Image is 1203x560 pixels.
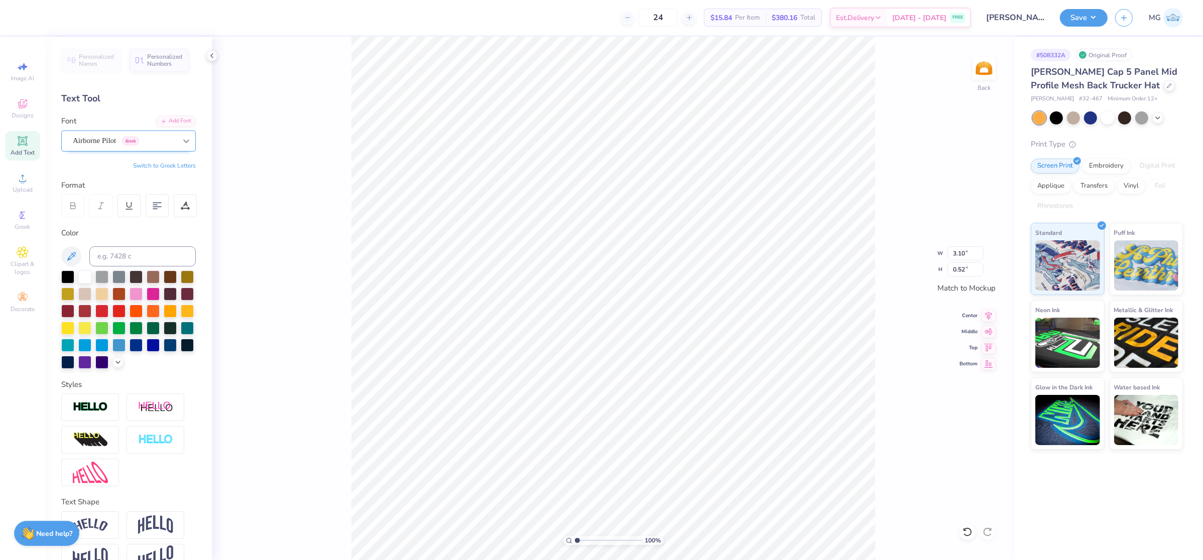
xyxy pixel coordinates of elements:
div: Embroidery [1082,159,1130,174]
span: Glow in the Dark Ink [1035,382,1093,392]
input: – – [639,9,678,27]
span: Center [959,312,978,319]
img: Water based Ink [1114,395,1179,445]
span: Puff Ink [1114,227,1135,238]
span: Bottom [959,360,978,367]
img: Puff Ink [1114,240,1179,291]
img: Standard [1035,240,1100,291]
button: Switch to Greek Letters [133,162,196,170]
img: Stroke [73,401,108,413]
strong: Need help? [37,529,73,538]
img: 3d Illusion [73,432,108,448]
img: Arc [73,518,108,532]
span: Middle [959,328,978,335]
span: Total [800,13,815,23]
input: Untitled Design [979,8,1052,28]
span: Decorate [11,305,35,313]
img: Back [974,58,994,78]
span: Upload [13,186,33,194]
img: Negative Space [138,434,173,446]
img: Glow in the Dark Ink [1035,395,1100,445]
label: Font [61,115,76,127]
span: Water based Ink [1114,382,1160,392]
span: FREE [952,14,963,21]
span: $15.84 [710,13,732,23]
span: Designs [12,111,34,119]
span: Est. Delivery [836,13,874,23]
a: MG [1149,8,1183,28]
div: Color [61,227,196,239]
span: Per Item [735,13,760,23]
div: # 508332A [1031,49,1071,61]
span: Greek [15,223,31,231]
div: Original Proof [1076,49,1132,61]
div: Back [978,83,991,92]
span: Personalized Numbers [147,53,183,67]
span: [PERSON_NAME] [1031,95,1074,103]
button: Save [1060,9,1108,27]
span: Clipart & logos [5,260,40,276]
span: Personalized Names [79,53,114,67]
img: Neon Ink [1035,318,1100,368]
div: Vinyl [1117,179,1145,194]
span: # 32-467 [1079,95,1103,103]
span: Top [959,344,978,351]
div: Applique [1031,179,1071,194]
span: [DATE] - [DATE] [892,13,946,23]
span: Add Text [11,149,35,157]
span: [PERSON_NAME] Cap 5 Panel Mid Profile Mesh Back Trucker Hat [1031,66,1177,91]
span: $380.16 [772,13,797,23]
div: Transfers [1074,179,1114,194]
div: Screen Print [1031,159,1079,174]
span: MG [1149,12,1161,24]
span: Metallic & Glitter Ink [1114,305,1173,315]
img: Arch [138,515,173,534]
div: Print Type [1031,138,1183,150]
img: Mary Grace [1163,8,1183,28]
span: Neon Ink [1035,305,1060,315]
div: Text Tool [61,92,196,105]
span: Standard [1035,227,1062,238]
span: Minimum Order: 12 + [1108,95,1158,103]
img: Metallic & Glitter Ink [1114,318,1179,368]
input: e.g. 7428 c [89,246,196,266]
div: Add Font [156,115,196,127]
div: Foil [1148,179,1172,194]
span: Image AI [11,74,35,82]
div: Text Shape [61,496,196,508]
div: Styles [61,379,196,390]
span: 100 % [645,536,661,545]
div: Format [61,180,197,191]
div: Digital Print [1133,159,1182,174]
div: Rhinestones [1031,199,1079,214]
img: Free Distort [73,462,108,483]
img: Shadow [138,401,173,413]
